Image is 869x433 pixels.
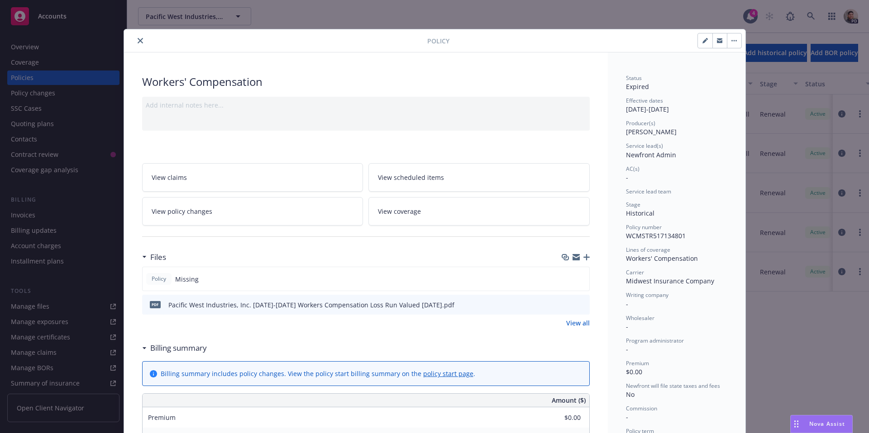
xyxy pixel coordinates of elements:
[150,342,207,354] h3: Billing summary
[626,345,628,353] span: -
[578,300,586,310] button: preview file
[135,35,146,46] button: close
[142,74,590,89] div: Workers' Compensation
[378,173,444,182] span: View scheduled items
[368,197,590,226] a: View coverage
[626,413,628,421] span: -
[142,163,363,192] a: View claims
[626,74,642,82] span: Status
[168,300,454,310] div: Pacific West Industries, Inc. [DATE]-[DATE] Workers Compensation Loss Run Valued [DATE].pdf
[626,382,720,390] span: Newfront will file state taxes and fees
[368,163,590,192] a: View scheduled items
[566,318,590,328] a: View all
[626,337,684,344] span: Program administrator
[790,415,853,433] button: Nova Assist
[809,420,845,428] span: Nova Assist
[626,223,662,231] span: Policy number
[626,322,628,331] span: -
[152,173,187,182] span: View claims
[626,390,635,399] span: No
[626,173,628,182] span: -
[626,291,668,299] span: Writing company
[626,246,670,254] span: Lines of coverage
[152,207,212,216] span: View policy changes
[626,165,640,173] span: AC(s)
[142,342,207,354] div: Billing summary
[150,301,161,308] span: pdf
[626,119,655,127] span: Producer(s)
[423,369,473,378] a: policy start page
[626,359,649,367] span: Premium
[161,369,475,378] div: Billing summary includes policy changes. View the policy start billing summary on the .
[527,411,586,424] input: 0.00
[150,251,166,263] h3: Files
[626,209,654,217] span: Historical
[427,36,449,46] span: Policy
[150,275,168,283] span: Policy
[626,268,644,276] span: Carrier
[791,415,802,433] div: Drag to move
[626,127,677,136] span: [PERSON_NAME]
[142,197,363,226] a: View policy changes
[626,82,649,91] span: Expired
[626,367,642,376] span: $0.00
[148,413,176,422] span: Premium
[626,300,628,308] span: -
[626,97,663,104] span: Effective dates
[626,314,654,322] span: Wholesaler
[378,207,421,216] span: View coverage
[552,395,586,405] span: Amount ($)
[563,300,571,310] button: download file
[626,142,663,150] span: Service lead(s)
[142,251,166,263] div: Files
[175,274,199,284] span: Missing
[626,277,714,285] span: Midwest Insurance Company
[626,254,698,263] span: Workers' Compensation
[626,188,671,195] span: Service lead team
[626,201,640,208] span: Stage
[626,97,727,114] div: [DATE] - [DATE]
[626,405,657,412] span: Commission
[626,151,676,159] span: Newfront Admin
[146,100,586,110] div: Add internal notes here...
[626,231,686,240] span: WCMSTR517134801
